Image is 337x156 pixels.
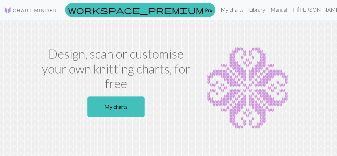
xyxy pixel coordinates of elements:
a: Manual [268,3,290,16]
a: Library [246,3,268,16]
a: My charts [218,3,246,16]
img: Logo [4,6,57,14]
span: workspace_premium [68,5,204,15]
a: Pro [65,3,215,17]
a: My charts [87,96,145,117]
img: Chart example [199,47,296,130]
h1: Design, scan or customise your own knitting charts, for free [41,47,191,91]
